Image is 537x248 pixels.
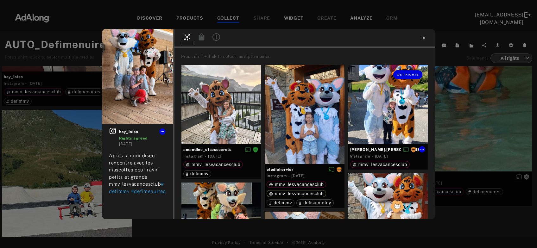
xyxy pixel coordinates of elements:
[208,154,221,158] time: 2025-08-13T19:47:55.000Z
[411,147,416,152] span: Rights requested
[269,201,292,205] div: defimmv
[205,154,206,159] span: ·
[274,200,292,205] span: defimmv
[327,166,336,173] button: Disable diffusion on this media
[269,191,324,196] div: mmv_lesvacancesclub
[358,162,407,167] span: mmv_lesvacancesclub
[119,142,132,146] time: 2025-07-15T17:01:13.000Z
[275,182,324,187] span: mmv_lesvacancesclub
[397,73,419,76] span: Get rights
[102,29,173,124] img: 520445233_18515846383063141_3625114863461786495_n.jpg
[109,181,164,194] span: #defimmv
[131,189,166,194] span: #defimenuires
[109,153,161,187] span: Après la mini disco, rencontre avec les mascottes pour ravir petits et grands mmv_lesvacancesclub
[269,182,324,187] div: mmv_lesvacancesclub
[119,136,148,140] span: Rights agreed
[243,146,253,153] button: Disable diffusion on this media
[372,154,373,159] span: ·
[183,147,259,152] span: amandine_etsessecrets
[336,167,342,171] span: Rights requested
[353,162,407,167] div: mmv_lesvacancesclub
[393,70,422,79] button: Get rights
[288,174,290,179] span: ·
[192,162,240,167] span: mmv_lesvacancesclub
[186,171,209,176] div: defimmv
[253,147,258,152] span: Rights agreed
[299,201,331,205] div: defisaintefoy
[119,129,166,135] span: hey_loisa
[275,191,324,196] span: mmv_lesvacancesclub
[190,171,209,176] span: defimmv
[267,173,287,179] div: Instagram
[267,167,342,172] span: elodiehervier
[181,53,433,60] div: Press shift+click to select multiple medias
[401,146,411,153] button: Disable diffusion on this media
[186,162,240,167] div: mmv_lesvacancesclub
[350,153,370,159] div: Instagram
[350,147,426,152] span: [PERSON_NAME].[PERSON_NAME]
[303,200,331,205] span: defisaintefoy
[375,154,388,158] time: 2025-07-31T19:49:46.000Z
[291,174,305,178] time: 2025-08-07T21:06:28.000Z
[183,153,203,159] div: Instagram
